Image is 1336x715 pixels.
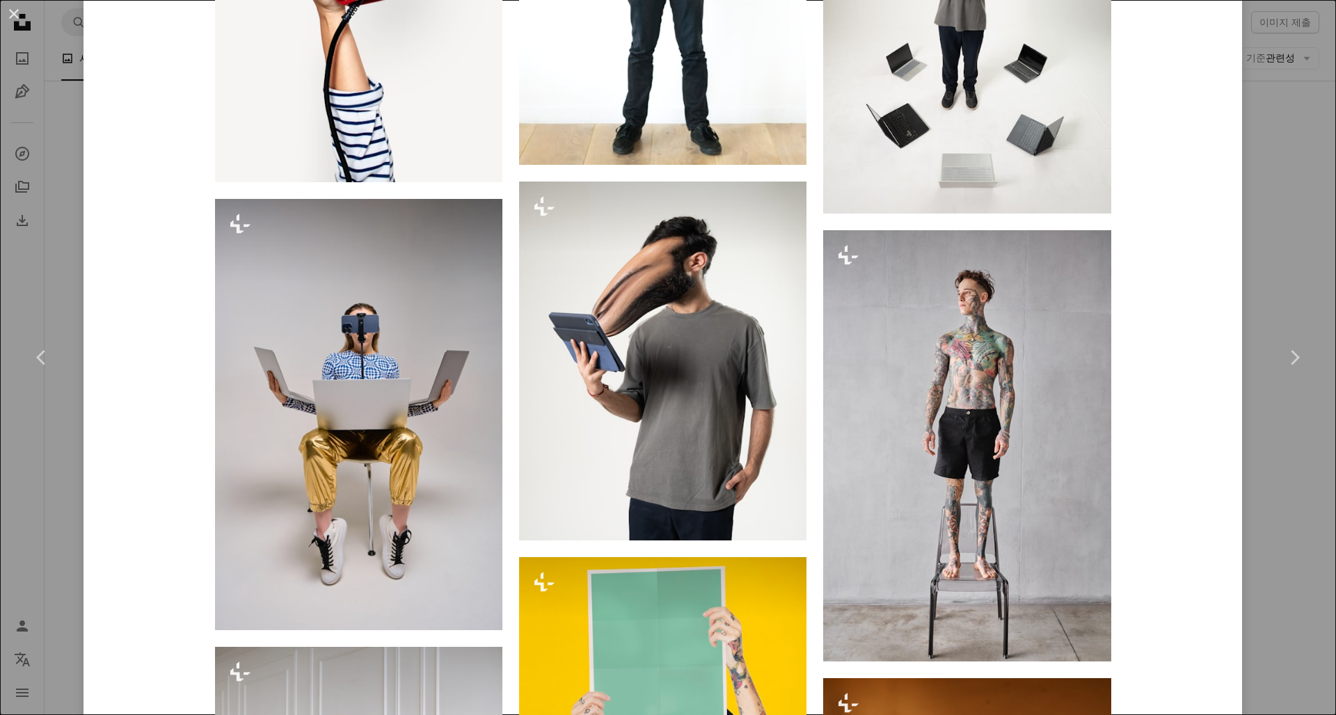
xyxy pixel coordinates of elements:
img: 의자에 서 있는 문신을 한 남자 [823,230,1111,661]
a: 한 남자가 노트북에 둘러싸여 서 있다. [823,27,1111,40]
img: 남자의 얼굴은 태블릿을 사용하는 동안 일그러져 있습니다. [519,182,806,541]
a: 의자에 서 있는 문신을 한 남자 [823,440,1111,452]
a: 다음 [1252,291,1336,424]
a: 빈 공간 단어 젊은이 [519,702,806,714]
img: 한 사람이 vr로 여러 대의 노트북을 사용하고 있습니다. [215,199,502,630]
a: 한 사람이 vr로 여러 대의 노트북을 사용하고 있습니다. [215,408,502,421]
a: 남자의 얼굴은 태블릿을 사용하는 동안 일그러져 있습니다. [519,355,806,367]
